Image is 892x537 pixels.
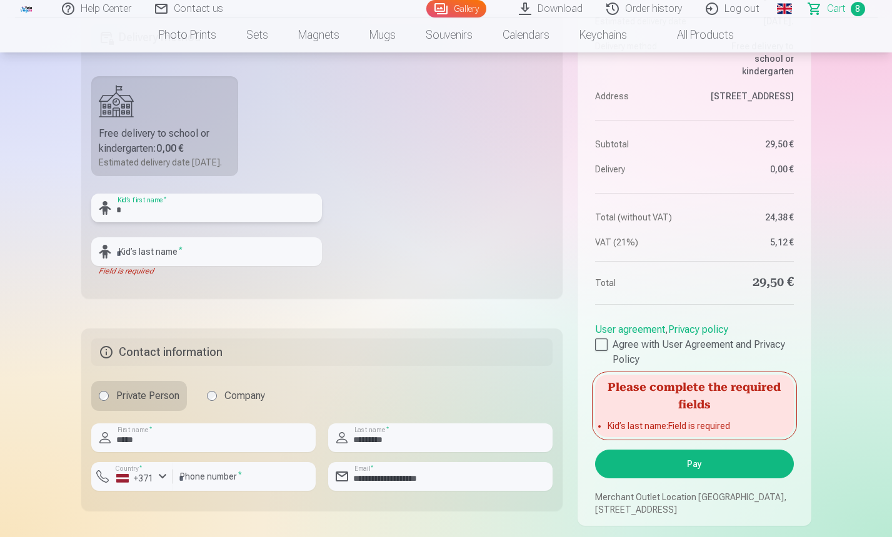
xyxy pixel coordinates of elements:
[595,337,793,367] label: Agree with User Agreement and Privacy Policy
[411,17,488,52] a: Souvenirs
[116,472,154,485] div: +371
[231,17,283,52] a: Sets
[827,1,846,16] span: Сart
[20,5,34,12] img: /fa1
[207,391,217,401] input: Company
[595,163,688,175] dt: Delivery
[851,2,865,16] span: 8
[595,450,793,478] button: Pay
[99,126,231,156] div: Free delivery to school or kindergarten :
[701,236,794,249] dd: 5,12 €
[668,323,728,335] a: Privacy policy
[144,17,231,52] a: Photo prints
[595,40,688,77] dt: Delivery method
[91,338,553,366] h5: Contact information
[91,462,173,491] button: Country*+371
[354,17,411,52] a: Mugs
[488,17,564,52] a: Calendars
[701,40,794,77] dd: Free delivery to school or kindergarten
[595,211,688,224] dt: Total (without VAT)
[99,391,109,401] input: Private Person
[701,138,794,150] dd: 29,50 €
[701,163,794,175] dd: 0,00 €
[595,317,793,367] div: ,
[701,211,794,224] dd: 24,38 €
[608,420,781,432] li: Kid’s last name : Field is required
[595,375,793,415] h5: Please complete the required fields
[701,274,794,292] dd: 29,50 €
[595,138,688,150] dt: Subtotal
[595,236,688,249] dt: VAT (21%)
[91,266,322,276] div: Field is required
[99,156,231,169] div: Estimated delivery date [DATE].
[595,90,688,102] dt: Address
[642,17,749,52] a: All products
[199,381,273,411] label: Company
[595,491,793,516] p: Merchant Outlet Location [GEOGRAPHIC_DATA], [STREET_ADDRESS]
[156,142,184,154] b: 0,00 €
[91,381,187,411] label: Private Person
[701,90,794,102] dd: [STREET_ADDRESS]
[595,323,665,335] a: User agreement
[111,464,146,473] label: Country
[564,17,642,52] a: Keychains
[595,274,688,292] dt: Total
[283,17,354,52] a: Magnets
